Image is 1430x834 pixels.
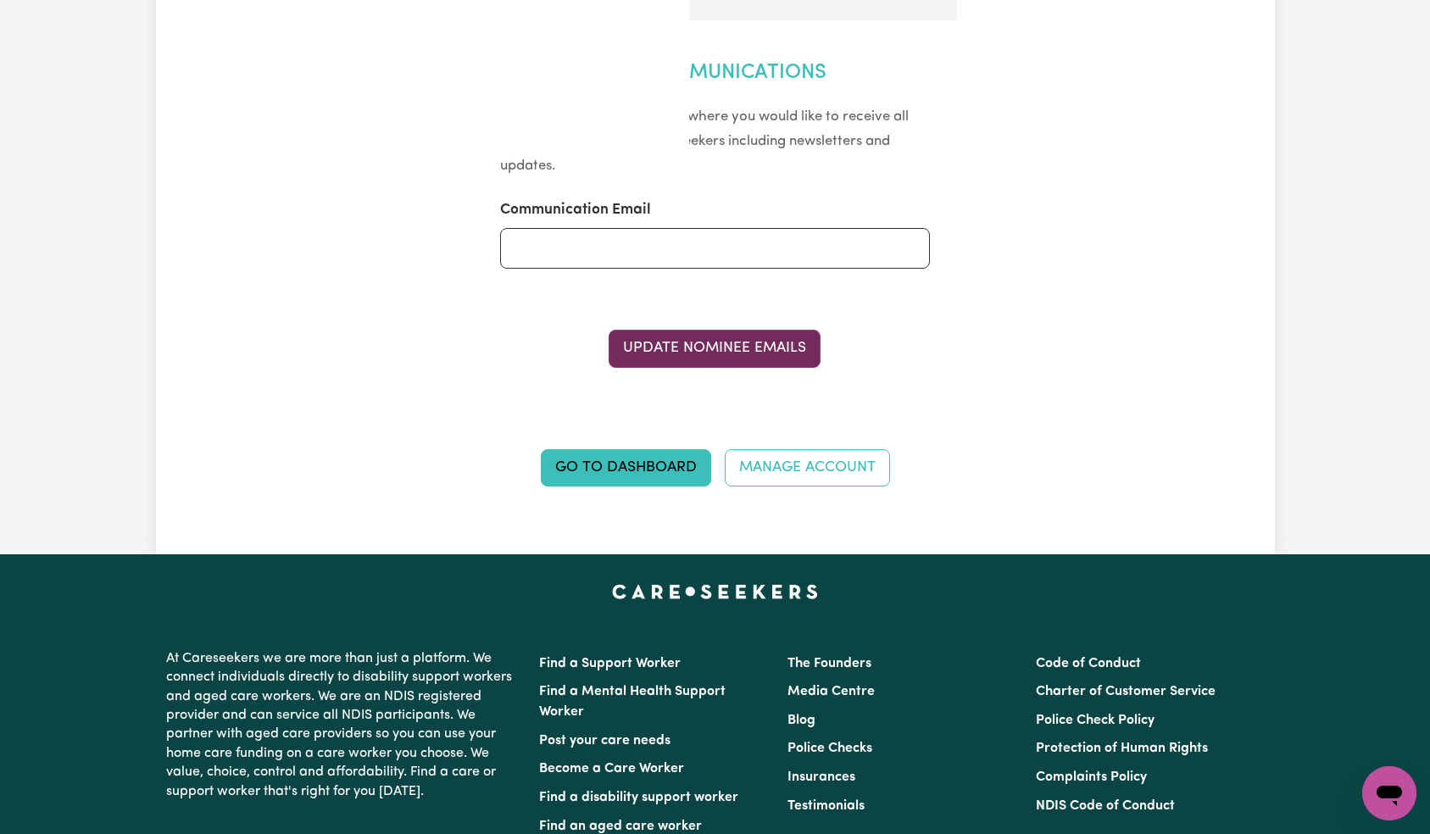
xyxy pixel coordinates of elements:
[500,61,930,86] h2: Careseekers Communications
[1036,714,1155,727] a: Police Check Policy
[1036,685,1216,698] a: Charter of Customer Service
[1036,657,1141,670] a: Code of Conduct
[1362,766,1416,820] iframe: Button to launch messaging window
[725,449,890,486] a: Manage Account
[539,657,681,670] a: Find a Support Worker
[539,734,670,748] a: Post your care needs
[541,449,711,486] a: Go to Dashboard
[539,820,702,833] a: Find an aged care worker
[612,585,818,598] a: Careseekers home page
[787,742,872,755] a: Police Checks
[166,642,519,808] p: At Careseekers we are more than just a platform. We connect individuals directly to disability su...
[787,714,815,727] a: Blog
[787,657,871,670] a: The Founders
[787,799,865,813] a: Testimonials
[539,685,726,719] a: Find a Mental Health Support Worker
[787,770,855,784] a: Insurances
[1036,742,1208,755] a: Protection of Human Rights
[787,685,875,698] a: Media Centre
[500,199,651,221] label: Communication Email
[500,109,909,173] small: Please put the email address where you would like to receive all communications from Careseekers ...
[539,762,684,776] a: Become a Care Worker
[1036,770,1147,784] a: Complaints Policy
[1036,799,1175,813] a: NDIS Code of Conduct
[539,791,738,804] a: Find a disability support worker
[609,330,821,367] button: Update Nominee Emails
